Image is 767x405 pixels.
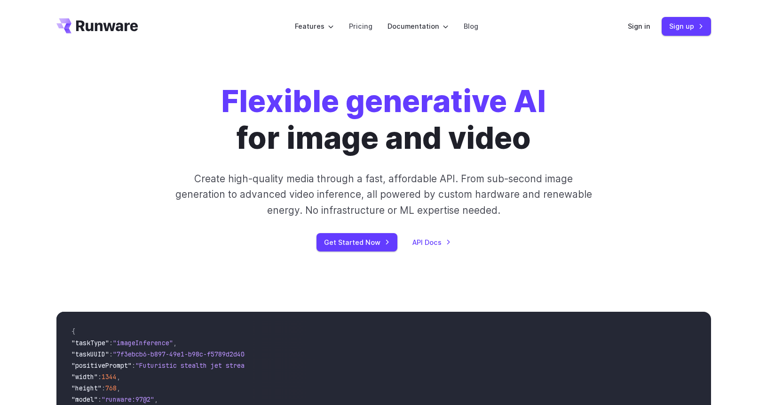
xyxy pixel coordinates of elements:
[102,395,154,404] span: "runware:97@2"
[154,395,158,404] span: ,
[105,384,117,392] span: 768
[387,21,449,32] label: Documentation
[174,171,593,218] p: Create high-quality media through a fast, affordable API. From sub-second image generation to adv...
[71,395,98,404] span: "model"
[71,327,75,336] span: {
[295,21,334,32] label: Features
[316,233,397,251] a: Get Started Now
[662,17,711,35] a: Sign up
[412,237,451,248] a: API Docs
[56,18,138,33] a: Go to /
[71,384,102,392] span: "height"
[135,361,478,370] span: "Futuristic stealth jet streaking through a neon-lit cityscape with glowing purple exhaust"
[109,339,113,347] span: :
[117,373,120,381] span: ,
[349,21,372,32] a: Pricing
[71,373,98,381] span: "width"
[173,339,177,347] span: ,
[71,361,132,370] span: "positivePrompt"
[221,82,546,120] strong: Flexible generative AI
[117,384,120,392] span: ,
[102,373,117,381] span: 1344
[132,361,135,370] span: :
[628,21,650,32] a: Sign in
[102,384,105,392] span: :
[221,83,546,156] h1: for image and video
[98,373,102,381] span: :
[71,339,109,347] span: "taskType"
[71,350,109,358] span: "taskUUID"
[98,395,102,404] span: :
[113,350,256,358] span: "7f3ebcb6-b897-49e1-b98c-f5789d2d40d7"
[464,21,478,32] a: Blog
[109,350,113,358] span: :
[113,339,173,347] span: "imageInference"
